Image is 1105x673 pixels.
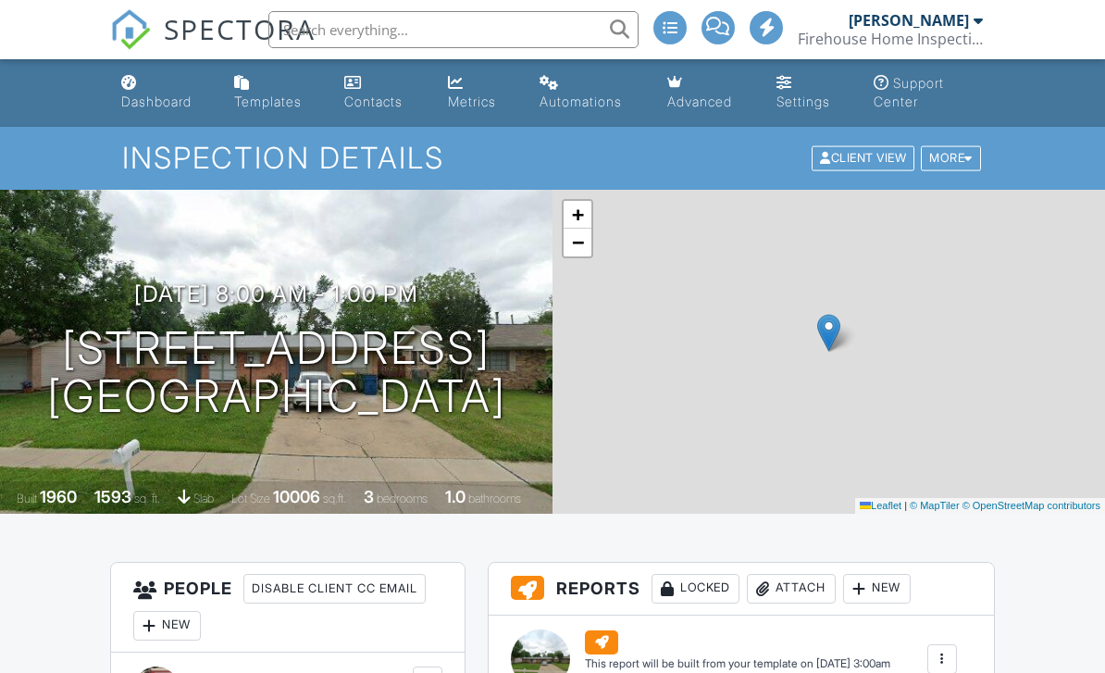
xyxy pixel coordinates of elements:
[667,93,732,109] div: Advanced
[572,231,584,254] span: −
[866,67,991,119] a: Support Center
[564,201,591,229] a: Zoom in
[860,500,901,511] a: Leaflet
[817,314,840,352] img: Marker
[227,67,322,119] a: Templates
[40,487,77,506] div: 1960
[564,229,591,256] a: Zoom out
[660,67,754,119] a: Advanced
[323,492,346,505] span: sq.ft.
[904,500,907,511] span: |
[377,492,428,505] span: bedrooms
[193,492,214,505] span: slab
[122,142,983,174] h1: Inspection Details
[962,500,1100,511] a: © OpenStreetMap contributors
[234,93,302,109] div: Templates
[231,492,270,505] span: Lot Size
[134,281,418,306] h3: [DATE] 8:00 am - 1:00 pm
[17,492,37,505] span: Built
[874,75,944,109] div: Support Center
[268,11,639,48] input: Search everything...
[133,611,201,641] div: New
[337,67,426,119] a: Contacts
[121,93,192,109] div: Dashboard
[47,324,506,422] h1: [STREET_ADDRESS] [GEOGRAPHIC_DATA]
[243,574,426,604] div: Disable Client CC Email
[910,500,960,511] a: © MapTiler
[810,150,919,164] a: Client View
[747,574,836,604] div: Attach
[532,67,645,119] a: Automations (Basic)
[798,30,983,48] div: Firehouse Home Inspections
[489,563,993,616] h3: Reports
[94,487,131,506] div: 1593
[364,487,374,506] div: 3
[652,574,739,604] div: Locked
[445,487,466,506] div: 1.0
[110,9,151,50] img: The Best Home Inspection Software - Spectora
[540,93,622,109] div: Automations
[441,67,517,119] a: Metrics
[110,25,316,64] a: SPECTORA
[344,93,403,109] div: Contacts
[134,492,160,505] span: sq. ft.
[585,656,890,671] div: This report will be built from your template on [DATE] 3:00am
[572,203,584,226] span: +
[769,67,851,119] a: Settings
[111,563,465,653] h3: People
[843,574,911,604] div: New
[448,93,496,109] div: Metrics
[849,11,969,30] div: [PERSON_NAME]
[812,146,914,171] div: Client View
[776,93,830,109] div: Settings
[164,9,316,48] span: SPECTORA
[273,487,320,506] div: 10006
[921,146,981,171] div: More
[114,67,212,119] a: Dashboard
[468,492,521,505] span: bathrooms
